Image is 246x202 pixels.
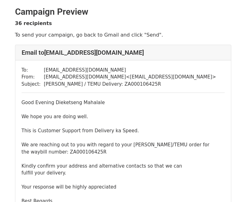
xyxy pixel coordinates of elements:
iframe: Chat Widget [215,172,246,202]
td: [EMAIL_ADDRESS][DOMAIN_NAME] [44,67,216,74]
strong: 36 recipients [15,20,52,26]
td: To: [22,67,44,74]
td: From: [22,73,44,81]
td: Subject: [22,81,44,88]
h2: Campaign Preview [15,7,231,17]
td: [EMAIL_ADDRESS][DOMAIN_NAME] < [EMAIL_ADDRESS][DOMAIN_NAME] > [44,73,216,81]
td: [PERSON_NAME] / TEMU Delivery: ZA000106425R [44,81,216,88]
h4: Email to [EMAIL_ADDRESS][DOMAIN_NAME] [22,49,225,56]
p: To send your campaign, go back to Gmail and click "Send". [15,32,231,38]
